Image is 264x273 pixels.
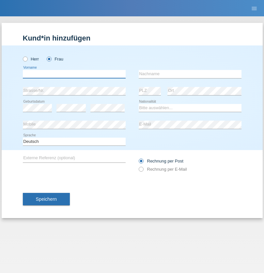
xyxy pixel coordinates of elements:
h1: Kund*in hinzufügen [23,34,241,42]
a: menu [248,6,261,10]
label: Herr [23,57,39,61]
span: Speichern [36,196,57,202]
input: Rechnung per E-Mail [139,167,143,175]
i: menu [251,5,257,12]
input: Frau [47,57,51,61]
label: Frau [47,57,63,61]
label: Rechnung per Post [139,159,183,163]
label: Rechnung per E-Mail [139,167,187,172]
button: Speichern [23,193,70,205]
input: Rechnung per Post [139,159,143,167]
input: Herr [23,57,27,61]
